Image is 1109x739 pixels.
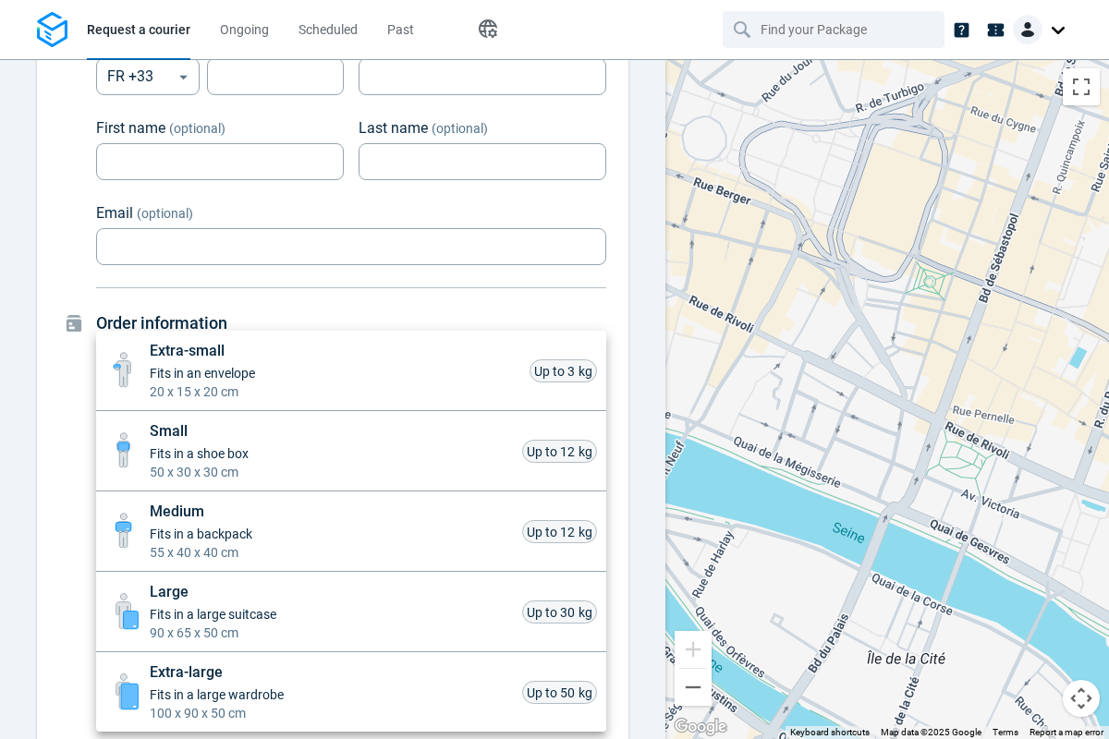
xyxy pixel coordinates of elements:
li: Small [96,411,606,491]
span: Extra-large [150,661,284,684]
li: Large [96,572,606,652]
span: 20 x 15 x 20 cm [150,382,255,401]
span: Large [150,581,276,603]
span: Fits in a large suitcase [150,605,276,624]
span: 100 x 90 x 50 cm [150,704,284,722]
div: Up to 3 kg [530,359,597,382]
div: Up to 12 kg [522,520,597,543]
span: Fits in a shoe box [150,444,249,463]
span: Fits in an envelope [150,364,255,382]
span: 90 x 65 x 50 cm [150,624,276,642]
span: 50 x 30 x 30 cm [150,463,249,481]
span: Medium [150,501,252,523]
span: 55 x 40 x 40 cm [150,543,252,562]
span: Fits in a large wardrobe [150,685,284,704]
li: Medium [96,491,606,572]
li: Extra-large [96,652,606,732]
div: Up to 50 kg [522,681,597,704]
div: Up to 12 kg [522,440,597,463]
div: Up to 30 kg [522,600,597,624]
span: Extra-small [150,340,255,362]
span: Small [150,420,249,442]
span: Fits in a backpack [150,525,252,543]
li: Extra-small [96,331,606,411]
